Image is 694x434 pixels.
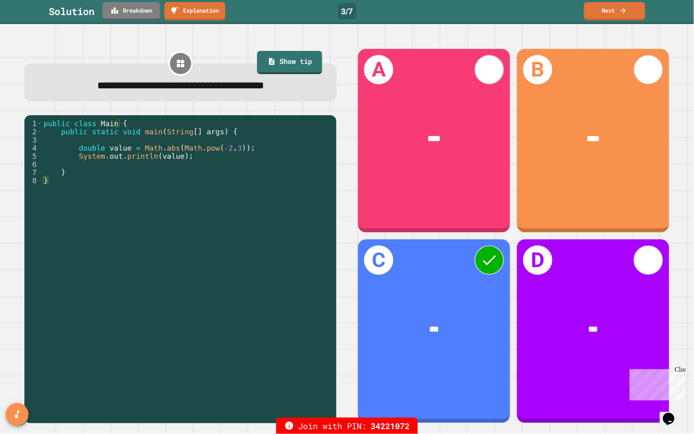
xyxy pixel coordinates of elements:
div: 3 / 7 [338,3,356,20]
div: 6 [24,160,42,168]
h1: C [364,245,393,275]
iframe: chat widget [626,366,686,401]
div: 7 [24,168,42,176]
span: 34221072 [371,420,410,432]
div: 5 [24,152,42,160]
button: SpeedDial basic example [6,403,28,426]
iframe: chat widget [660,401,686,426]
div: 8 [24,176,42,184]
a: Next [584,2,645,20]
div: Solution [49,4,94,19]
div: 1 [24,119,42,127]
div: 4 [24,144,42,152]
h1: A [364,55,393,84]
span: Toggle code folding, rows 2 through 7 [37,127,41,136]
a: Breakdown [103,2,160,20]
div: 3 [24,136,42,144]
a: Explanation [164,2,225,20]
a: Show tip [257,51,322,74]
div: Chat with us now!Close [3,3,56,52]
h1: D [523,245,552,275]
span: Toggle code folding, rows 1 through 8 [37,119,41,127]
div: 2 [24,127,42,136]
h1: B [523,55,552,84]
div: Join with PIN: [276,418,418,434]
